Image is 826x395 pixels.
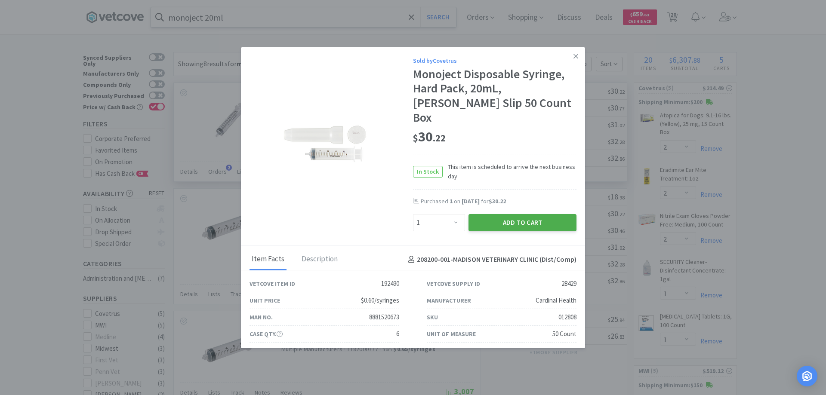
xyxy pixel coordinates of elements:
div: Vetcove Supply ID [427,279,480,288]
h4: 208200-001 - MADISON VETERINARY CLINIC (Dist/Comp) [405,254,576,265]
div: Manufacturer [427,296,471,305]
div: Monoject Disposable Syringe, Hard Pack, 20mL, [PERSON_NAME] Slip 50 Count Box [413,67,576,125]
div: $0.60/syringes [361,295,399,306]
div: Item Facts [250,249,287,270]
div: Purchased on for [421,197,576,206]
div: 192490 [381,279,399,289]
div: Man No. [250,312,273,322]
div: 50 Count [552,329,576,339]
div: Sold by Covetrus [413,56,576,65]
div: Description [299,249,340,270]
div: Unit of Measure [427,329,476,339]
span: [DATE] [462,197,480,205]
button: Add to Cart [468,214,576,231]
span: 1 [450,197,453,205]
img: 584df2c2438e40efaccca39723ed6263_28429.png [277,107,385,179]
div: Open Intercom Messenger [797,366,817,386]
span: 30 [413,128,446,145]
div: Box [388,346,399,356]
div: Case Qty. [250,329,283,339]
div: $30.22 [560,346,576,356]
div: List Price [427,346,456,355]
div: 8881520673 [369,312,399,322]
div: Vetcove Item ID [250,279,295,288]
span: . 22 [433,132,446,144]
div: Unit Price [250,296,280,305]
div: SKU [427,312,438,322]
span: This item is scheduled to arrive the next business day [443,162,576,181]
div: 6 [396,329,399,339]
span: In Stock [413,166,442,177]
span: $30.22 [489,197,506,205]
div: 012808 [558,312,576,322]
div: Cardinal Health [536,295,576,306]
div: 28429 [561,279,576,289]
span: $ [413,132,418,144]
div: Pack Type [250,346,279,355]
